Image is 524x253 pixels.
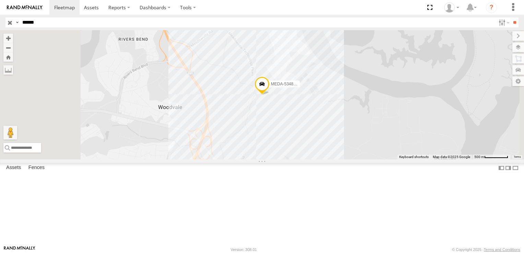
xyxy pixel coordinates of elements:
button: Keyboard shortcuts [399,155,429,159]
label: Search Query [14,17,20,27]
div: Jennifer Albro [442,2,462,13]
label: Hide Summary Table [512,163,519,173]
a: Visit our Website [4,246,35,253]
label: Assets [3,163,24,173]
button: Zoom Home [3,52,13,62]
button: Zoom in [3,34,13,43]
label: Measure [3,65,13,75]
label: Dock Summary Table to the Right [505,163,512,173]
span: 500 m [474,155,484,159]
div: © Copyright 2025 - [452,248,520,252]
span: MEDA-534802-Swing [271,82,310,86]
img: rand-logo.svg [7,5,43,10]
a: Terms and Conditions [484,248,520,252]
button: Map Scale: 500 m per 66 pixels [472,155,510,159]
label: Dock Summary Table to the Left [498,163,505,173]
div: Version: 308.01 [231,248,257,252]
label: Map Settings [512,76,524,86]
button: Zoom out [3,43,13,52]
span: Map data ©2025 Google [433,155,470,159]
label: Fences [25,163,48,173]
label: Search Filter Options [496,17,511,27]
i: ? [486,2,497,13]
a: Terms (opens in new tab) [514,155,521,158]
button: Drag Pegman onto the map to open Street View [3,126,17,140]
